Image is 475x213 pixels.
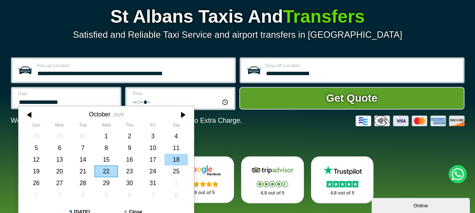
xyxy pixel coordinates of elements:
div: 06 October 2025 [48,142,71,154]
div: 10 October 2025 [141,142,164,154]
div: 27 October 2025 [48,177,71,189]
div: 03 November 2025 [48,189,71,201]
span: The Car at No Extra Charge. [155,117,242,124]
div: 08 November 2025 [164,189,188,201]
button: Get Quote [239,87,464,110]
img: Stars [187,181,218,187]
div: 17 October 2025 [141,154,164,165]
div: 14 October 2025 [71,154,94,165]
div: 25 October 2025 [164,165,188,177]
div: 18 October 2025 [164,154,188,165]
div: 05 October 2025 [25,142,48,154]
label: Drop-off Location [265,63,458,68]
p: We Now Accept Card & Contactless Payment In [11,117,242,125]
div: 30 September 2025 [71,130,94,142]
img: Google [180,165,225,176]
div: 02 October 2025 [118,130,141,142]
div: 11 October 2025 [164,142,188,154]
div: 28 October 2025 [71,177,94,189]
div: 06 November 2025 [118,189,141,201]
div: 04 October 2025 [164,130,188,142]
div: 24 October 2025 [141,165,164,177]
label: Date [18,91,115,96]
div: 23 October 2025 [118,165,141,177]
th: Friday [141,122,164,130]
div: 29 September 2025 [48,130,71,142]
img: Stars [326,181,358,187]
div: 21 October 2025 [71,165,94,177]
iframe: chat widget [371,196,471,213]
p: 4.8 out of 5 [179,188,226,198]
th: Wednesday [94,122,118,130]
div: 13 October 2025 [48,154,71,165]
div: 20 October 2025 [48,165,71,177]
div: 12 October 2025 [25,154,48,165]
div: 07 November 2025 [141,189,164,201]
a: Google Stars 4.8 out of 5 [171,156,234,203]
th: Sunday [25,122,48,130]
span: Transfers [283,6,365,26]
th: Tuesday [71,122,94,130]
th: Monday [48,122,71,130]
img: Trustpilot [320,165,365,176]
label: Pick-up Location [37,63,230,68]
label: Time [132,91,229,96]
div: 22 October 2025 [94,165,118,177]
div: 01 November 2025 [164,177,188,189]
div: 31 October 2025 [141,177,164,189]
div: 26 October 2025 [25,177,48,189]
div: October [89,111,110,118]
img: Credit And Debit Cards [356,116,464,126]
img: Tripadvisor [250,165,295,176]
div: 29 October 2025 [94,177,118,189]
div: 19 October 2025 [25,165,48,177]
div: 09 October 2025 [118,142,141,154]
div: 02 November 2025 [25,189,48,201]
div: 01 October 2025 [94,130,118,142]
p: 4.8 out of 5 [319,188,365,198]
img: Stars [257,181,288,187]
p: Satisfied and Reliable Taxi Service and airport transfers in [GEOGRAPHIC_DATA] [11,29,464,40]
div: 16 October 2025 [118,154,141,165]
div: 15 October 2025 [94,154,118,165]
h1: St Albans Taxis And [11,8,464,26]
div: 28 September 2025 [25,130,48,142]
div: 05 November 2025 [94,189,118,201]
a: Tripadvisor Stars 4.8 out of 5 [241,156,304,203]
th: Saturday [164,122,188,130]
div: 30 October 2025 [118,177,141,189]
div: 08 October 2025 [94,142,118,154]
p: 4.8 out of 5 [249,188,296,198]
th: Thursday [118,122,141,130]
div: 2025 [113,112,124,117]
a: Trustpilot Stars 4.8 out of 5 [311,156,374,203]
div: 03 October 2025 [141,130,164,142]
div: 04 November 2025 [71,189,94,201]
div: 07 October 2025 [71,142,94,154]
